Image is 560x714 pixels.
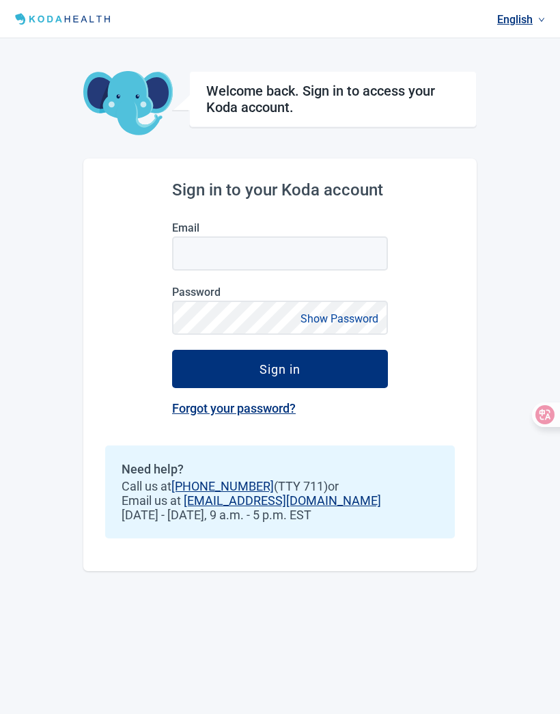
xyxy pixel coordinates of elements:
[172,221,388,234] label: Email
[171,479,274,493] a: [PHONE_NUMBER]
[492,8,550,31] a: Current language: English
[11,11,117,27] img: Koda Health
[172,286,388,299] label: Password
[122,493,438,508] span: Email us at
[172,180,388,200] h2: Sign in to your Koda account
[184,493,381,508] a: [EMAIL_ADDRESS][DOMAIN_NAME]
[122,462,438,476] h2: Need help?
[122,508,438,522] span: [DATE] - [DATE], 9 a.m. - 5 p.m. EST
[83,71,173,137] img: Koda Elephant
[538,16,545,23] span: down
[206,83,460,115] h1: Welcome back. Sign in to access your Koda account.
[260,362,300,376] div: Sign in
[172,401,296,415] a: Forgot your password?
[122,479,438,493] span: Call us at (TTY 711) or
[172,350,388,388] button: Sign in
[83,38,477,571] main: Main content
[296,310,382,328] button: Show Password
